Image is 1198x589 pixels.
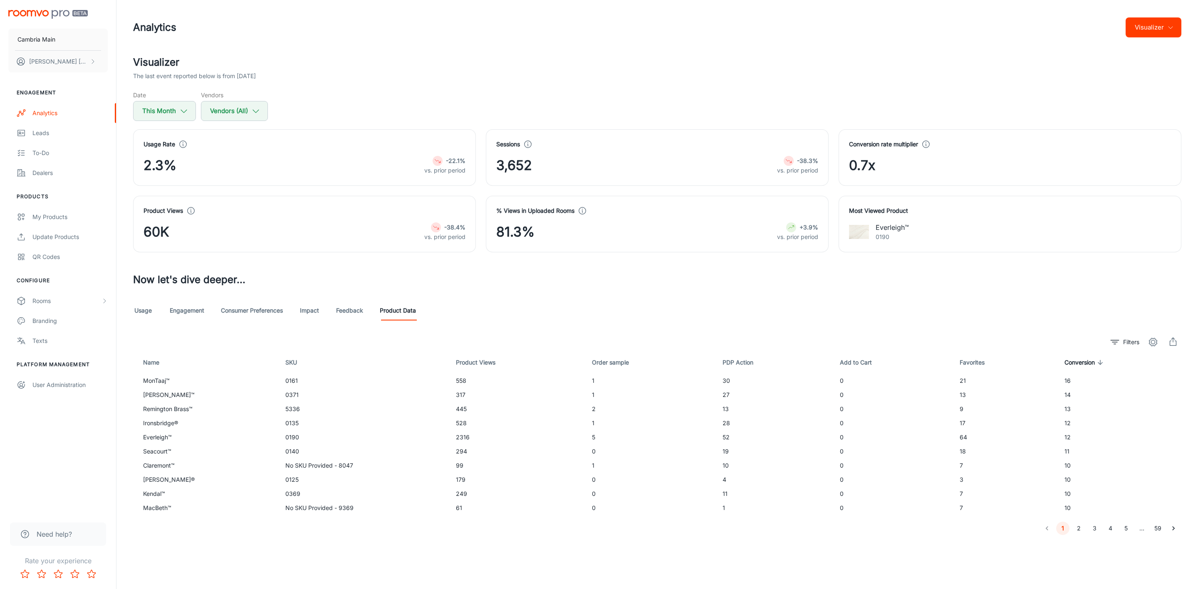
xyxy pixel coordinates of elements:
[133,301,153,320] a: Usage
[876,232,909,242] p: 0190
[960,357,995,367] span: Favorites
[1039,522,1181,535] nav: pagination navigation
[32,108,108,118] div: Analytics
[201,101,268,121] button: Vendors (All)
[449,430,585,444] td: 2316
[133,55,1181,70] h2: Visualizer
[1123,338,1139,347] p: Filters
[585,416,716,430] td: 1
[446,157,465,164] strong: -22.1%
[133,473,279,487] td: [PERSON_NAME]®
[279,430,449,444] td: 0190
[133,444,279,458] td: Seacourt™
[449,388,585,402] td: 317
[953,473,1058,487] td: 3
[953,501,1058,515] td: 7
[833,402,953,416] td: 0
[279,374,449,388] td: 0161
[799,224,818,231] strong: +3.9%
[449,473,585,487] td: 179
[1088,522,1101,535] button: Go to page 3
[67,566,83,582] button: Rate 4 star
[279,487,449,501] td: 0369
[17,566,33,582] button: Rate 1 star
[716,487,833,501] td: 11
[201,91,268,99] h5: Vendors
[133,458,279,473] td: Claremont™
[449,501,585,515] td: 61
[144,222,169,242] span: 60K
[456,357,506,367] span: Product Views
[1058,501,1181,515] td: 10
[1126,17,1181,37] button: Visualizer
[833,473,953,487] td: 0
[221,301,283,320] a: Consumer Preferences
[32,336,108,345] div: Texts
[279,388,449,402] td: 0371
[833,487,953,501] td: 0
[1151,522,1164,535] button: Go to page 59
[716,458,833,473] td: 10
[8,51,108,72] button: [PERSON_NAME] [PERSON_NAME]
[585,444,716,458] td: 0
[1104,522,1117,535] button: Go to page 4
[592,357,640,367] span: Order sample
[797,157,818,164] strong: -38.3%
[83,566,100,582] button: Rate 5 star
[585,487,716,501] td: 0
[1058,430,1181,444] td: 12
[144,206,183,215] h4: Product Views
[144,140,175,149] h4: Usage Rate
[133,388,279,402] td: [PERSON_NAME]™
[444,224,465,231] strong: -38.4%
[496,155,532,175] span: 3,652
[777,232,818,242] p: vs. prior period
[1165,334,1181,350] button: export
[133,101,196,121] button: This Month
[1109,335,1141,349] button: filter
[336,301,363,320] a: Feedback
[849,155,875,175] span: 0.7x
[833,374,953,388] td: 0
[133,487,279,501] td: Kendal™
[17,35,55,44] p: Cambria Main
[299,301,319,320] a: Impact
[1058,444,1181,458] td: 11
[496,222,535,242] span: 81.3%
[1064,357,1106,367] span: Conversion
[133,91,196,99] h5: Date
[777,166,818,175] p: vs. prior period
[716,501,833,515] td: 1
[953,458,1058,473] td: 7
[32,232,108,242] div: Update Products
[953,444,1058,458] td: 18
[585,388,716,402] td: 1
[32,296,101,306] div: Rooms
[32,168,108,177] div: Dealers
[1167,522,1180,535] button: Go to next page
[585,458,716,473] td: 1
[496,140,520,149] h4: Sessions
[716,473,833,487] td: 4
[716,402,833,416] td: 13
[585,402,716,416] td: 2
[170,301,204,320] a: Engagement
[279,416,449,430] td: 0135
[279,501,449,515] td: No SKU Provided - 9369
[876,222,909,232] p: Everleigh™
[279,458,449,473] td: No SKU Provided - 8047
[133,20,176,35] h1: Analytics
[32,148,108,158] div: To-do
[32,316,108,325] div: Branding
[133,430,279,444] td: Everleigh™
[133,71,256,81] p: The last event reported below is from [DATE]
[133,402,279,416] td: Remington Brass™
[953,487,1058,501] td: 7
[953,430,1058,444] td: 64
[133,374,279,388] td: MonTaaj™
[32,252,108,261] div: QR Codes
[1145,334,1161,350] button: settings
[32,128,108,138] div: Leads
[449,487,585,501] td: 249
[7,556,109,566] p: Rate your experience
